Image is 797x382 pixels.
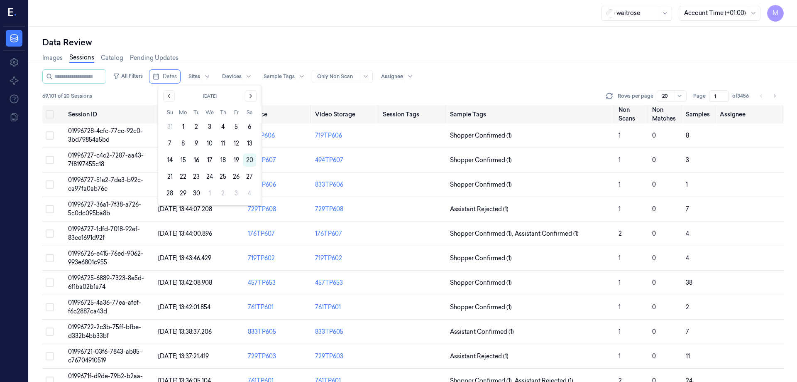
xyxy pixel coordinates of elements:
button: Go to the Previous Month [163,90,175,102]
span: 1 [619,132,621,139]
button: Select row [46,328,54,336]
span: 1 [619,303,621,311]
span: 0 [652,352,656,360]
span: 1 [619,156,621,164]
span: 1 [686,181,688,188]
button: Go to the Next Month [245,90,257,102]
div: 833TP606 [315,180,343,189]
span: [DATE] 13:42:08.908 [158,279,212,286]
span: 0 [652,254,656,262]
button: All Filters [110,69,146,83]
div: 494TP607 [315,156,343,165]
nav: pagination [755,90,780,102]
button: Select row [46,229,54,238]
span: 1 [619,205,621,213]
span: 01996727-c4c2-7287-aa43-7f8197455c18 [68,152,144,168]
span: 01996727-1dfd-7018-92ef-83ce1691d92f [68,225,140,242]
span: 2 [619,230,622,237]
span: 01996727-51e2-7de3-b92c-ca97fa0ab76c [68,176,143,192]
button: Select row [46,131,54,140]
div: 494TP607 [248,156,308,165]
div: 729TP608 [315,205,343,214]
span: 1 [619,279,621,286]
th: Device [244,105,312,123]
button: Tuesday, September 2nd, 2025 [190,120,203,133]
span: [DATE] 13:44:07.208 [158,205,212,213]
button: Wednesday, September 10th, 2025 [203,137,216,150]
th: Session Tags [379,105,447,123]
button: Friday, October 3rd, 2025 [230,187,243,200]
button: [DATE] [180,90,240,102]
th: Wednesday [203,108,216,117]
th: Saturday [243,108,256,117]
button: Dates [149,70,180,83]
span: Shopper Confirmed (1) [450,303,512,312]
th: Sample Tags [447,105,615,123]
div: 719TP602 [315,254,342,263]
button: Thursday, September 4th, 2025 [216,120,230,133]
span: 7 [686,328,689,335]
button: Friday, September 26th, 2025 [230,170,243,183]
span: [DATE] 13:44:00.896 [158,230,212,237]
span: 0 [652,303,656,311]
button: Select row [46,352,54,360]
a: Pending Updates [130,54,178,62]
button: Monday, September 8th, 2025 [176,137,190,150]
button: Saturday, September 6th, 2025 [243,120,256,133]
span: 01996721-03f6-7843-ab85-c76704910519 [68,348,142,364]
div: 833TP605 [315,328,343,336]
button: Select row [46,278,54,287]
span: Assistant Confirmed (1) [450,328,514,336]
button: Monday, September 29th, 2025 [176,187,190,200]
button: Tuesday, September 23rd, 2025 [190,170,203,183]
th: Timestamp (Session) [155,105,244,123]
span: 0 [652,230,656,237]
button: Thursday, October 2nd, 2025 [216,187,230,200]
button: Select row [46,205,54,213]
span: 0 [652,181,656,188]
button: Sunday, September 28th, 2025 [163,187,176,200]
a: Images [42,54,63,62]
button: Saturday, October 4th, 2025 [243,187,256,200]
span: Page [693,92,706,100]
div: 729TP603 [315,352,343,361]
span: Shopper Confirmed (1) [450,278,512,287]
span: 1 [619,181,621,188]
button: Select row [46,303,54,311]
span: 8 [686,132,689,139]
div: 719TP606 [248,131,308,140]
button: Tuesday, September 9th, 2025 [190,137,203,150]
th: Assignee [716,105,784,123]
p: Rows per page [618,92,653,100]
th: Friday [230,108,243,117]
button: Sunday, September 14th, 2025 [163,153,176,167]
button: Select all [46,110,54,118]
button: Wednesday, September 3rd, 2025 [203,120,216,133]
button: Wednesday, October 1st, 2025 [203,187,216,200]
button: Thursday, September 18th, 2025 [216,153,230,167]
button: Thursday, September 25th, 2025 [216,170,230,183]
th: Samples [682,105,716,123]
button: Monday, September 22nd, 2025 [176,170,190,183]
div: 729TP603 [248,352,308,361]
span: [DATE] 13:37:21.419 [158,352,209,360]
div: 761TP601 [315,303,341,312]
button: Monday, September 15th, 2025 [176,153,190,167]
div: Data Review [42,37,784,48]
a: Catalog [101,54,123,62]
div: 833TP605 [248,328,308,336]
th: Non Matches [649,105,682,123]
button: Friday, September 19th, 2025 [230,153,243,167]
span: 4 [686,230,689,237]
span: 1 [619,328,621,335]
button: Select row [46,180,54,189]
span: [DATE] 13:42:01.854 [158,303,210,311]
span: 1 [619,352,621,360]
button: Monday, September 1st, 2025 [176,120,190,133]
span: 0 [652,132,656,139]
span: Shopper Confirmed (1) [450,254,512,263]
span: Assistant Rejected (1) [450,205,509,214]
span: Shopper Confirmed (1) , [450,229,515,238]
button: Go to next page [769,90,780,102]
span: 01996726-e415-76ed-9062-993e6801c955 [68,250,143,266]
